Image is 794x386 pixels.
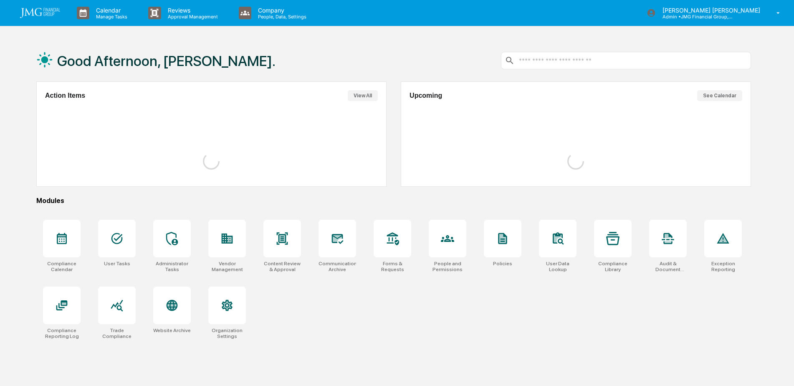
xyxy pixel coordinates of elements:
div: Policies [493,261,512,267]
h1: Good Afternoon, [PERSON_NAME]. [57,53,276,69]
div: Compliance Library [594,261,632,272]
div: Communications Archive [319,261,356,272]
div: Compliance Reporting Log [43,328,81,339]
p: Manage Tasks [89,14,131,20]
div: Exception Reporting [704,261,742,272]
div: Compliance Calendar [43,261,81,272]
p: People, Data, Settings [251,14,311,20]
div: Administrator Tasks [153,261,191,272]
h2: Upcoming [410,92,442,99]
h2: Action Items [45,92,85,99]
div: User Tasks [104,261,130,267]
button: See Calendar [697,90,742,101]
div: Organization Settings [208,328,246,339]
button: View All [348,90,378,101]
div: Modules [36,197,751,205]
div: Vendor Management [208,261,246,272]
img: logo [20,8,60,18]
div: People and Permissions [429,261,466,272]
div: User Data Lookup [539,261,577,272]
div: Audit & Document Logs [649,261,687,272]
div: Forms & Requests [374,261,411,272]
p: Reviews [161,7,222,14]
p: Approval Management [161,14,222,20]
div: Website Archive [153,328,191,333]
div: Trade Compliance [98,328,136,339]
p: [PERSON_NAME] [PERSON_NAME] [656,7,764,14]
p: Admin • JMG Financial Group, Ltd. [656,14,733,20]
p: Calendar [89,7,131,14]
p: Company [251,7,311,14]
div: Content Review & Approval [263,261,301,272]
